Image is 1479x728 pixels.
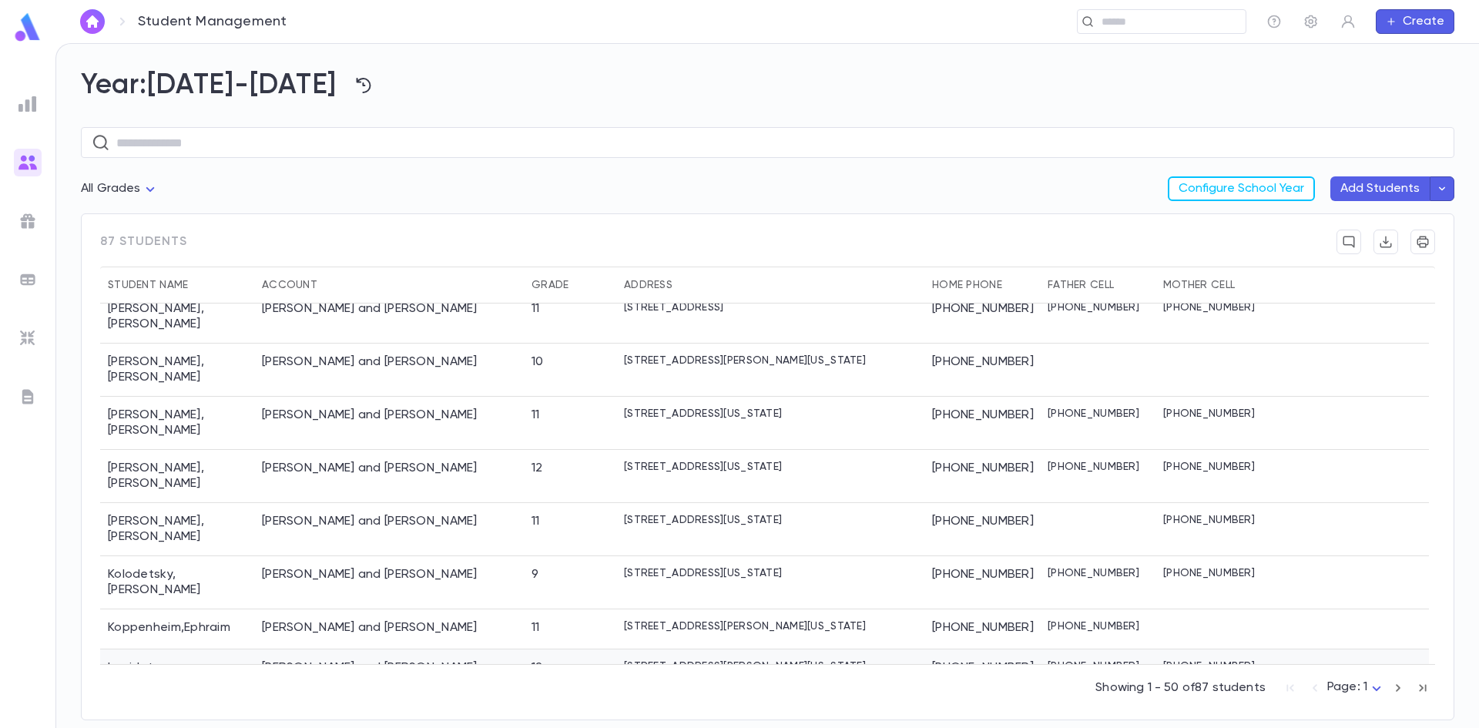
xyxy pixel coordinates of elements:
div: [PHONE_NUMBER] [924,609,1040,649]
img: letters_grey.7941b92b52307dd3b8a917253454ce1c.svg [18,387,37,406]
p: [STREET_ADDRESS][PERSON_NAME][US_STATE] [624,620,866,632]
img: batches_grey.339ca447c9d9533ef1741baa751efc33.svg [18,270,37,289]
div: [PHONE_NUMBER] [924,556,1040,609]
div: Student Name [108,267,188,304]
div: 12 [532,461,543,476]
div: Kalatsky, Dovid and Rivky [262,354,478,370]
p: [PHONE_NUMBER] [1163,301,1255,314]
div: Kohn, Yaakov and Tzippy [262,514,478,529]
div: Koppenheim , Ephraim [100,609,254,649]
div: 11 [532,514,540,529]
div: Address [616,267,924,304]
p: [PHONE_NUMBER] [1163,408,1255,420]
img: logo [12,12,43,42]
div: Account [254,267,524,304]
img: reports_grey.c525e4749d1bce6a11f5fe2a8de1b229.svg [18,95,37,113]
p: [PHONE_NUMBER] [1048,620,1139,632]
div: [PERSON_NAME] , [PERSON_NAME] [100,450,254,503]
p: [PHONE_NUMBER] [1048,461,1139,473]
span: 87 students [100,234,187,250]
div: 12 [532,660,543,676]
button: Create [1376,9,1454,34]
div: [PERSON_NAME] , [PERSON_NAME] [100,344,254,397]
p: [STREET_ADDRESS][US_STATE] [624,514,782,526]
span: All Grades [81,183,141,195]
p: Showing 1 - 50 of 87 students [1095,680,1266,696]
div: Account [262,267,317,304]
span: Page: 1 [1327,681,1367,693]
div: Kolodetsky , [PERSON_NAME] [100,556,254,609]
div: [PERSON_NAME] , [PERSON_NAME] [100,290,254,344]
div: [PERSON_NAME] , [PERSON_NAME] [100,503,254,556]
div: Address [624,267,672,304]
div: [PHONE_NUMBER] [924,503,1040,556]
p: [PHONE_NUMBER] [1163,461,1255,473]
p: [STREET_ADDRESS][PERSON_NAME][US_STATE] [624,660,866,673]
p: [PHONE_NUMBER] [1048,408,1139,420]
img: imports_grey.530a8a0e642e233f2baf0ef88e8c9fcb.svg [18,329,37,347]
p: [PHONE_NUMBER] [1163,660,1255,673]
div: Grade [532,267,568,304]
div: [PHONE_NUMBER] [924,649,1040,703]
div: 10 [532,354,544,370]
div: Jacobovits, Yosef and Tovah [262,301,478,317]
div: 11 [532,301,540,317]
div: Koppenheim, Yaakov and Chana Esther [262,620,478,636]
div: Klahr, Avrohom and Sara [262,461,478,476]
p: [PHONE_NUMBER] [1163,514,1255,526]
img: campaigns_grey.99e729a5f7ee94e3726e6486bddda8f1.svg [18,212,37,230]
div: Home Phone [932,267,1002,304]
div: Mother Cell [1163,267,1235,304]
button: Configure School Year [1168,176,1315,201]
div: Lapidot , [PERSON_NAME] [100,649,254,703]
div: Father Cell [1048,267,1114,304]
div: Mother Cell [1155,267,1271,304]
div: Home Phone [924,267,1040,304]
div: Kasten, Yosaif Eliyohu and Etel [262,408,478,423]
p: [PHONE_NUMBER] [1163,567,1255,579]
div: [PHONE_NUMBER] [924,290,1040,344]
div: Page: 1 [1327,676,1386,699]
p: [STREET_ADDRESS][US_STATE] [624,461,782,473]
div: [PERSON_NAME] , [PERSON_NAME] [100,397,254,450]
div: All Grades [81,174,159,204]
p: [STREET_ADDRESS][PERSON_NAME][US_STATE] [624,354,866,367]
div: [PHONE_NUMBER] [924,344,1040,397]
div: Kolodetsky, Ezriel and Sori [262,567,478,582]
img: students_gradient.3b4df2a2b995ef5086a14d9e1675a5ee.svg [18,153,37,172]
div: Grade [524,267,616,304]
div: Lapidot, Yoel and Dubby [262,660,478,676]
div: Student Name [100,267,254,304]
button: Add Students [1330,176,1430,201]
h2: Year: [DATE]-[DATE] [81,69,1454,102]
div: 11 [532,408,540,423]
p: [PHONE_NUMBER] [1048,660,1139,673]
p: [PHONE_NUMBER] [1048,301,1139,314]
p: [STREET_ADDRESS][US_STATE] [624,408,782,420]
p: [PHONE_NUMBER] [1048,567,1139,579]
div: 9 [532,567,538,582]
div: [PHONE_NUMBER] [924,450,1040,503]
img: home_white.a664292cf8c1dea59945f0da9f25487c.svg [83,15,102,28]
p: Student Management [138,13,287,30]
p: [STREET_ADDRESS] [624,301,723,314]
div: [PHONE_NUMBER] [924,397,1040,450]
div: Father Cell [1040,267,1155,304]
p: [STREET_ADDRESS][US_STATE] [624,567,782,579]
div: 11 [532,620,540,636]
